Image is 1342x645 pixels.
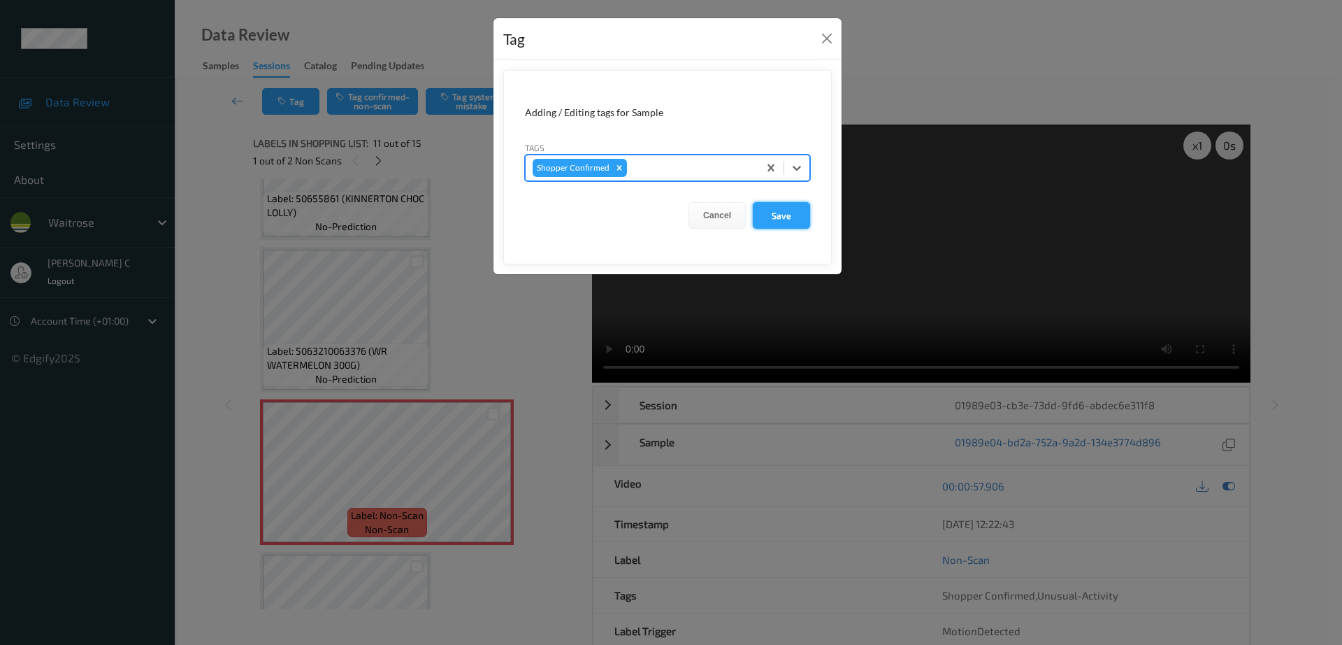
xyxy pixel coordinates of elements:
div: Adding / Editing tags for Sample [525,106,810,120]
div: Tag [503,28,525,50]
label: Tags [525,141,544,154]
button: Close [817,29,837,48]
div: Shopper Confirmed [533,159,612,177]
button: Save [753,202,810,229]
button: Cancel [688,202,746,229]
div: Remove Shopper Confirmed [612,159,627,177]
